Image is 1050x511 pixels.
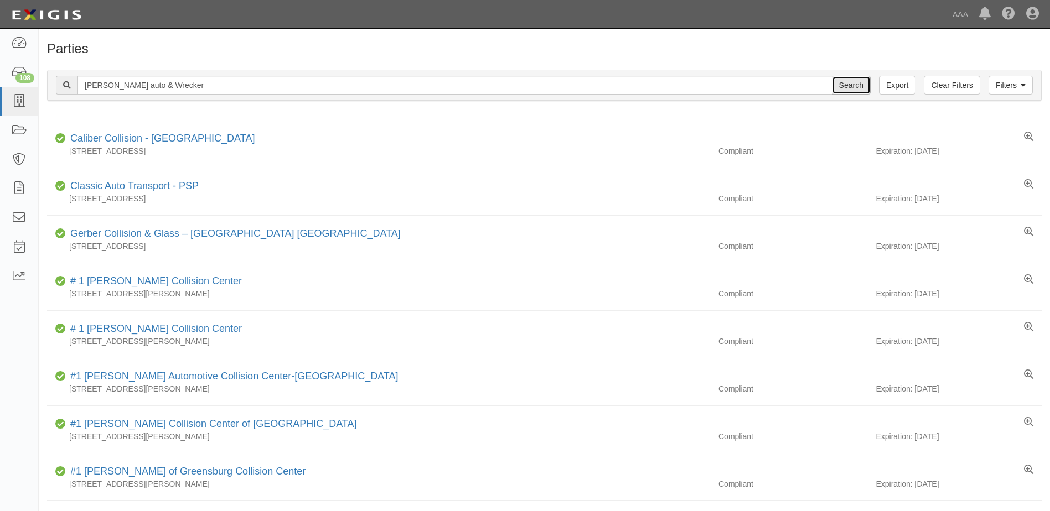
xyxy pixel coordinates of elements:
[1024,322,1033,333] a: View results summary
[710,288,876,299] div: Compliant
[876,431,1041,442] div: Expiration: [DATE]
[710,336,876,347] div: Compliant
[47,336,710,347] div: [STREET_ADDRESS][PERSON_NAME]
[55,325,66,333] i: Compliant
[15,73,34,83] div: 108
[710,431,876,442] div: Compliant
[1024,465,1033,476] a: View results summary
[66,132,255,146] div: Caliber Collision - Gainesville
[47,431,710,442] div: [STREET_ADDRESS][PERSON_NAME]
[55,373,66,380] i: Compliant
[1002,8,1015,21] i: Help Center - Complianz
[55,182,66,190] i: Compliant
[47,478,710,489] div: [STREET_ADDRESS][PERSON_NAME]
[1024,179,1033,190] a: View results summary
[1024,227,1033,238] a: View results summary
[876,383,1041,394] div: Expiration: [DATE]
[876,478,1041,489] div: Expiration: [DATE]
[924,76,980,95] a: Clear Filters
[55,420,66,428] i: Compliant
[47,145,710,157] div: [STREET_ADDRESS]
[710,478,876,489] div: Compliant
[710,145,876,157] div: Compliant
[70,371,399,382] a: #1 [PERSON_NAME] Automotive Collision Center-[GEOGRAPHIC_DATA]
[70,228,401,239] a: Gerber Collision & Glass – [GEOGRAPHIC_DATA] [GEOGRAPHIC_DATA]
[947,3,974,25] a: AAA
[66,179,199,194] div: Classic Auto Transport - PSP
[876,241,1041,252] div: Expiration: [DATE]
[876,145,1041,157] div: Expiration: [DATE]
[47,241,710,252] div: [STREET_ADDRESS]
[70,133,255,144] a: Caliber Collision - [GEOGRAPHIC_DATA]
[70,466,306,477] a: #1 [PERSON_NAME] of Greensburg Collision Center
[55,230,66,238] i: Compliant
[1024,274,1033,285] a: View results summary
[710,193,876,204] div: Compliant
[77,76,832,95] input: Search
[1024,369,1033,380] a: View results summary
[8,5,85,25] img: logo-5460c22ac91f19d4615b14bd174203de0afe785f0fc80cf4dbbc73dc1793850b.png
[70,323,242,334] a: # 1 [PERSON_NAME] Collision Center
[47,41,1042,56] h1: Parties
[66,322,242,336] div: # 1 Cochran Collision Center
[47,193,710,204] div: [STREET_ADDRESS]
[876,336,1041,347] div: Expiration: [DATE]
[879,76,915,95] a: Export
[66,465,306,479] div: #1 Cochran of Greensburg Collision Center
[70,418,357,429] a: #1 [PERSON_NAME] Collision Center of [GEOGRAPHIC_DATA]
[710,241,876,252] div: Compliant
[832,76,871,95] input: Search
[70,275,242,286] a: # 1 [PERSON_NAME] Collision Center
[66,417,357,431] div: #1 Cochran Collision Center of Greensburg
[55,278,66,285] i: Compliant
[47,288,710,299] div: [STREET_ADDRESS][PERSON_NAME]
[710,383,876,394] div: Compliant
[66,274,242,289] div: # 1 Cochran Collision Center
[66,369,399,384] div: #1 Cochran Automotive Collision Center-Monroeville
[1024,132,1033,143] a: View results summary
[989,76,1033,95] a: Filters
[70,180,199,191] a: Classic Auto Transport - PSP
[66,227,401,241] div: Gerber Collision & Glass – Houston Brighton
[876,288,1041,299] div: Expiration: [DATE]
[55,468,66,476] i: Compliant
[55,135,66,143] i: Compliant
[47,383,710,394] div: [STREET_ADDRESS][PERSON_NAME]
[1024,417,1033,428] a: View results summary
[876,193,1041,204] div: Expiration: [DATE]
